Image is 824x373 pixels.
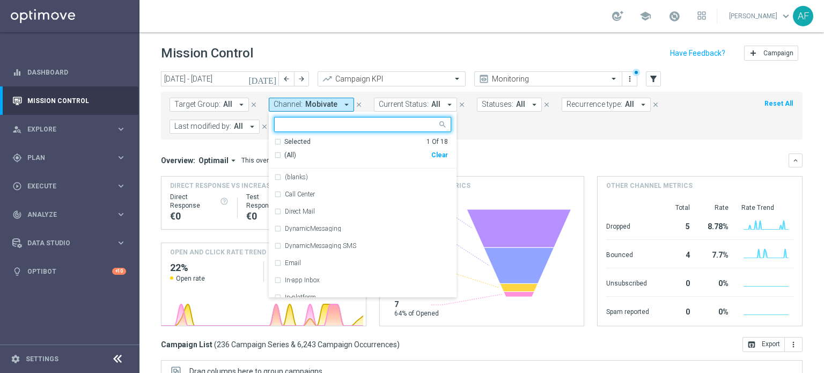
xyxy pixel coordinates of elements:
[247,122,257,131] i: arrow_drop_down
[477,98,542,112] button: Statuses: All arrow_drop_down
[632,69,640,76] div: There are unsaved changes
[703,217,729,234] div: 8.78%
[27,58,126,86] a: Dashboard
[285,208,315,215] label: Direct Mail
[161,46,253,61] h1: Mission Control
[26,356,58,362] a: Settings
[12,125,127,134] div: person_search Explore keyboard_arrow_right
[12,125,22,134] i: person_search
[269,137,457,298] ng-dropdown-panel: Options list
[566,100,622,109] span: Recurrence type:
[662,245,690,262] div: 4
[606,302,649,319] div: Spam reported
[170,181,345,191] span: Direct Response VS Increase In Total Deposit Amount
[27,257,112,286] a: Optibot
[703,302,729,319] div: 0%
[662,274,690,291] div: 0
[229,156,238,165] i: arrow_drop_down
[749,49,757,57] i: add
[12,210,116,220] div: Analyze
[223,100,232,109] span: All
[12,210,127,219] button: track_changes Analyze keyboard_arrow_right
[728,8,793,24] a: [PERSON_NAME]keyboard_arrow_down
[789,340,798,349] i: more_vert
[170,98,249,112] button: Target Group: All arrow_drop_down
[170,210,229,223] div: €0
[12,153,127,162] button: gps_fixed Plan keyboard_arrow_right
[662,217,690,234] div: 5
[12,267,22,276] i: lightbulb
[269,117,457,298] ng-select: Mobivate
[12,181,22,191] i: play_circle_outline
[294,71,309,86] button: arrow_forward
[322,74,333,84] i: trending_up
[285,225,341,232] label: DynamicMessaging
[479,74,489,84] i: preview
[12,181,116,191] div: Execute
[342,100,351,109] i: arrow_drop_down
[260,121,269,133] button: close
[112,268,126,275] div: +10
[785,337,803,352] button: more_vert
[703,203,729,212] div: Rate
[249,99,259,111] button: close
[274,237,451,254] div: DynamicMessaging SMS
[744,46,798,61] button: add Campaign
[670,49,725,57] input: Have Feedback?
[638,100,648,109] i: arrow_drop_down
[116,181,126,191] i: keyboard_arrow_right
[161,340,400,349] h3: Campaign List
[649,74,658,84] i: filter_alt
[354,99,364,111] button: close
[780,10,792,22] span: keyboard_arrow_down
[624,72,635,85] button: more_vert
[285,243,356,249] label: DynamicMessaging SMS
[305,100,337,109] span: Mobivate
[397,340,400,349] span: )
[284,137,311,147] div: Selected
[318,71,466,86] ng-select: Campaign KPI
[12,267,127,276] button: lightbulb Optibot +10
[703,245,729,262] div: 7.7%
[274,272,451,289] div: In-app Inbox
[379,100,429,109] span: Current Status:
[285,191,315,198] label: Call Center
[274,203,451,220] div: Direct Mail
[355,101,363,108] i: close
[170,261,255,274] h2: 22%
[116,209,126,220] i: keyboard_arrow_right
[646,71,661,86] button: filter_alt
[217,340,397,349] span: 236 Campaign Series & 6,243 Campaign Occurrences
[285,294,316,301] label: In-platform
[703,274,729,291] div: 0%
[298,75,305,83] i: arrow_forward
[234,122,243,131] span: All
[285,174,308,180] label: (blanks)
[12,125,116,134] div: Explore
[639,10,651,22] span: school
[12,68,127,77] button: equalizer Dashboard
[247,71,279,87] button: [DATE]
[458,101,466,108] i: close
[274,289,451,306] div: In-platform
[12,239,127,247] button: Data Studio keyboard_arrow_right
[214,340,217,349] span: (
[742,340,803,348] multiple-options-button: Export to CSV
[651,99,660,111] button: close
[274,186,451,203] div: Call Center
[12,182,127,191] button: play_circle_outline Execute keyboard_arrow_right
[445,100,454,109] i: arrow_drop_down
[274,220,451,237] div: DynamicMessaging
[562,98,651,112] button: Recurrence type: All arrow_drop_down
[12,58,126,86] div: Dashboard
[174,122,231,131] span: Last modified by:
[198,156,229,165] span: Optimail
[170,120,260,134] button: Last modified by: All arrow_drop_down
[27,126,116,133] span: Explore
[606,217,649,234] div: Dropped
